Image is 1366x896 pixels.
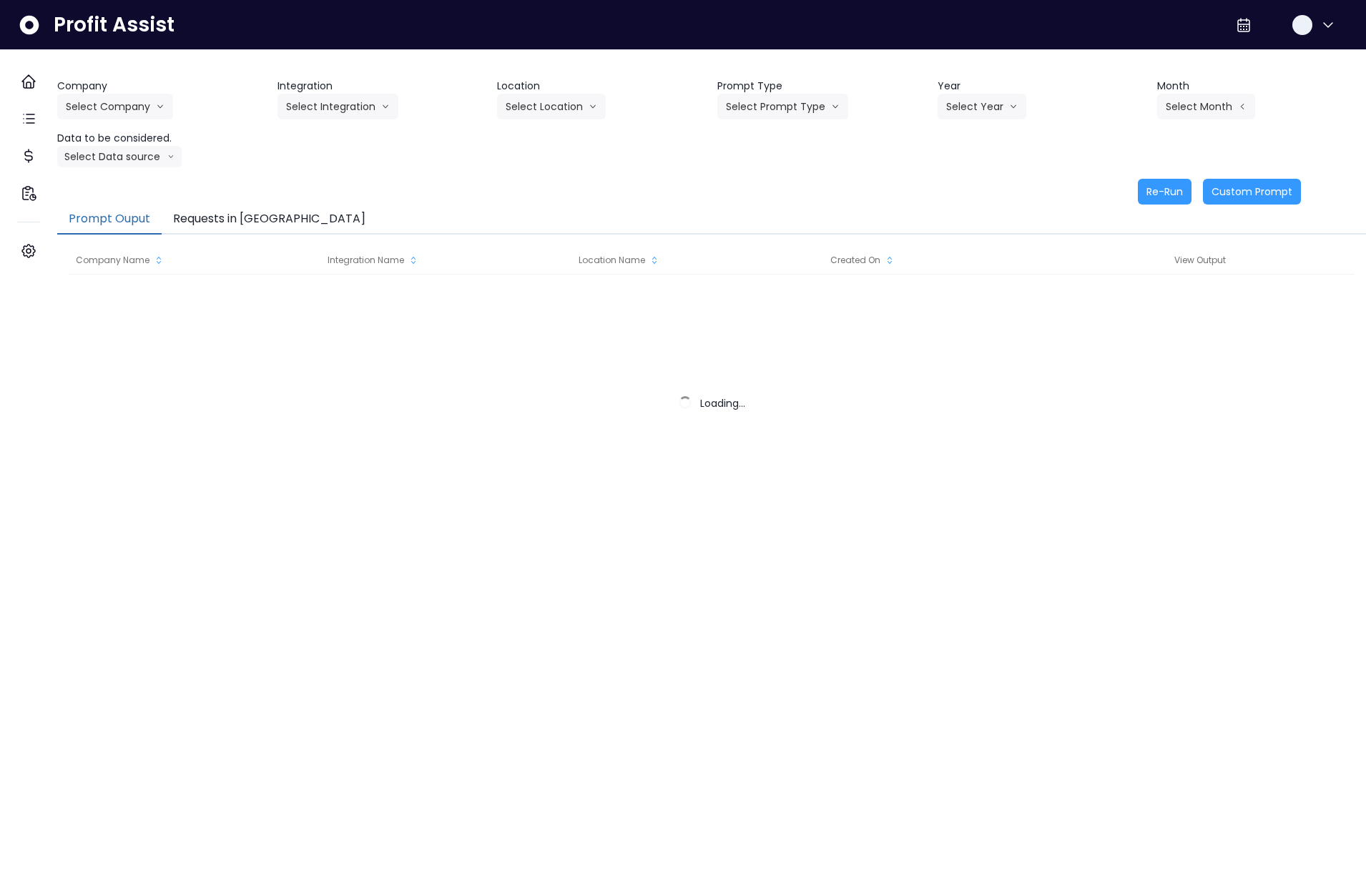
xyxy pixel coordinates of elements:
[717,79,926,94] header: Prompt Type
[831,99,840,114] svg: arrow down line
[1157,94,1255,119] button: Select Montharrow left line
[57,205,162,235] button: Prompt Ouput
[1138,179,1191,205] button: Re-Run
[717,94,848,119] button: Select Prompt Typearrow down line
[156,99,164,114] svg: arrow down line
[497,79,706,94] header: Location
[69,246,320,275] div: Company Name
[381,99,390,114] svg: arrow down line
[700,396,745,410] span: Loading...
[57,94,173,119] button: Select Companyarrow down line
[57,146,182,167] button: Select Data sourcearrow down line
[823,246,1074,275] div: Created On
[938,94,1026,119] button: Select Yeararrow down line
[1157,79,1366,94] header: Month
[277,94,398,119] button: Select Integrationarrow down line
[1009,99,1018,114] svg: arrow down line
[162,205,377,235] button: Requests in [GEOGRAPHIC_DATA]
[277,79,486,94] header: Integration
[1074,246,1326,275] div: View Output
[167,149,175,164] svg: arrow down line
[54,12,175,38] span: Profit Assist
[1238,99,1247,114] svg: arrow left line
[589,99,597,114] svg: arrow down line
[571,246,822,275] div: Location Name
[1203,179,1301,205] button: Custom Prompt
[57,79,266,94] header: Company
[497,94,606,119] button: Select Locationarrow down line
[938,79,1146,94] header: Year
[320,246,571,275] div: Integration Name
[57,131,266,146] header: Data to be considered.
